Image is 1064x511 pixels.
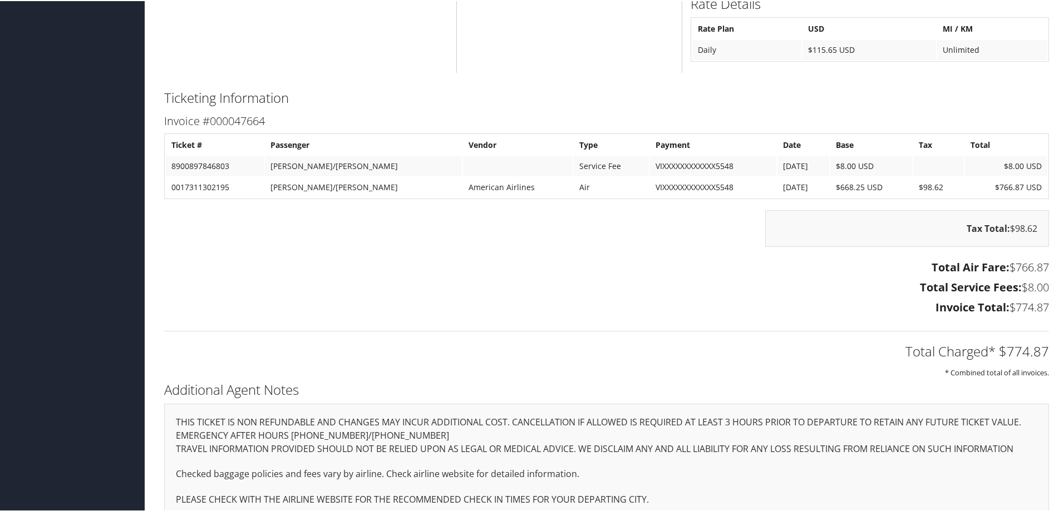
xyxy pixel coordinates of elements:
[164,299,1049,314] h3: $774.87
[937,18,1047,38] th: MI / KM
[937,39,1047,59] td: Unlimited
[164,279,1049,294] h3: $8.00
[913,176,964,196] td: $98.62
[265,155,462,175] td: [PERSON_NAME]/[PERSON_NAME]
[166,134,264,154] th: Ticket #
[265,134,462,154] th: Passenger
[830,134,913,154] th: Base
[650,155,776,175] td: VIXXXXXXXXXXXX5548
[945,366,1049,376] small: * Combined total of all invoices.
[265,176,462,196] td: [PERSON_NAME]/[PERSON_NAME]
[920,279,1022,294] strong: Total Service Fees:
[650,134,776,154] th: Payment
[692,39,801,59] td: Daily
[164,341,1049,360] h2: Total Charged* $774.87
[166,155,264,175] td: 8900897846803
[692,18,801,38] th: Rate Plan
[463,176,573,196] td: American Airlines
[965,134,1047,154] th: Total
[164,112,1049,128] h3: Invoice #000047664
[765,209,1049,246] div: $98.62
[164,259,1049,274] h3: $766.87
[777,155,829,175] td: [DATE]
[777,176,829,196] td: [DATE]
[913,134,964,154] th: Tax
[965,155,1047,175] td: $8.00 USD
[176,466,1037,480] p: Checked baggage policies and fees vary by airline. Check airline website for detailed information.
[830,155,913,175] td: $8.00 USD
[176,441,1037,455] p: TRAVEL INFORMATION PROVIDED SHOULD NOT BE RELIED UPON AS LEGAL OR MEDICAL ADVICE. WE DISCLAIM ANY...
[830,176,913,196] td: $668.25 USD
[967,221,1010,234] strong: Tax Total:
[463,134,573,154] th: Vendor
[164,379,1049,398] h2: Additional Agent Notes
[802,18,936,38] th: USD
[932,259,1009,274] strong: Total Air Fare:
[164,87,1049,106] h2: Ticketing Information
[650,176,776,196] td: VIXXXXXXXXXXXX5548
[574,176,649,196] td: Air
[965,176,1047,196] td: $766.87 USD
[935,299,1009,314] strong: Invoice Total:
[574,155,649,175] td: Service Fee
[166,176,264,196] td: 0017311302195
[777,134,829,154] th: Date
[802,39,936,59] td: $115.65 USD
[574,134,649,154] th: Type
[176,492,1037,506] p: PLEASE CHECK WITH THE AIRLINE WEBSITE FOR THE RECOMMENDED CHECK IN TIMES FOR YOUR DEPARTING CITY.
